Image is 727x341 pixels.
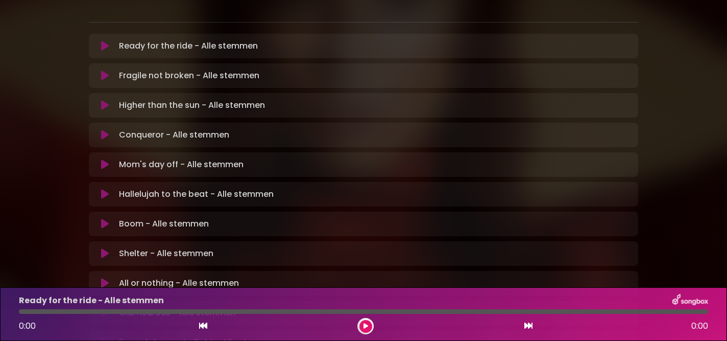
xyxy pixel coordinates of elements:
[672,294,708,307] img: songbox-logo-white.png
[119,99,265,111] p: Higher than the sun - Alle stemmen
[119,247,213,260] p: Shelter - Alle stemmen
[19,320,36,332] span: 0:00
[119,218,209,230] p: Boom - Alle stemmen
[19,294,164,307] p: Ready for the ride - Alle stemmen
[691,320,708,332] span: 0:00
[119,40,258,52] p: Ready for the ride - Alle stemmen
[119,129,229,141] p: Conqueror - Alle stemmen
[119,158,244,171] p: Mom's day off - Alle stemmen
[119,188,274,200] p: Hallelujah to the beat - Alle stemmen
[119,277,239,289] p: All or nothing - Alle stemmen
[119,70,259,82] p: Fragile not broken - Alle stemmen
